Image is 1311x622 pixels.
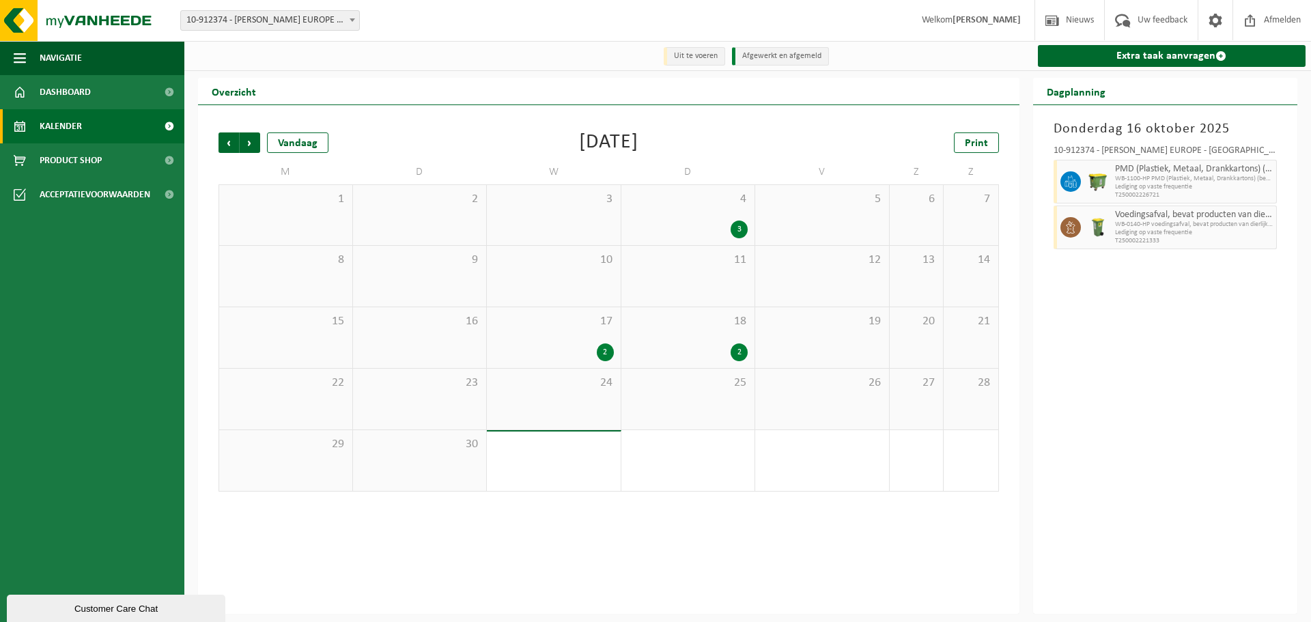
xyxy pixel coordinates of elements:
[360,437,480,452] span: 30
[1115,221,1273,229] span: WB-0140-HP voedingsafval, bevat producten van dierlijke oors
[1115,175,1273,183] span: WB-1100-HP PMD (Plastiek, Metaal, Drankkartons) (bedrijven)
[494,376,614,391] span: 24
[762,376,882,391] span: 26
[731,343,748,361] div: 2
[755,160,890,184] td: V
[628,376,748,391] span: 25
[180,10,360,31] span: 10-912374 - FIKE EUROPE - HERENTALS
[1115,237,1273,245] span: T250002221333
[494,192,614,207] span: 3
[732,47,829,66] li: Afgewerkt en afgemeld
[897,192,937,207] span: 6
[628,314,748,329] span: 18
[762,314,882,329] span: 19
[950,253,991,268] span: 14
[950,314,991,329] span: 21
[40,75,91,109] span: Dashboard
[944,160,998,184] td: Z
[897,376,937,391] span: 27
[897,253,937,268] span: 13
[240,132,260,153] span: Volgende
[1038,45,1306,67] a: Extra taak aanvragen
[1054,119,1278,139] h3: Donderdag 16 oktober 2025
[360,314,480,329] span: 16
[953,15,1021,25] strong: [PERSON_NAME]
[731,221,748,238] div: 3
[762,253,882,268] span: 12
[181,11,359,30] span: 10-912374 - FIKE EUROPE - HERENTALS
[40,178,150,212] span: Acceptatievoorwaarden
[950,376,991,391] span: 28
[226,376,346,391] span: 22
[954,132,999,153] a: Print
[218,132,239,153] span: Vorige
[890,160,944,184] td: Z
[628,192,748,207] span: 4
[7,592,228,622] iframe: chat widget
[267,132,328,153] div: Vandaag
[597,343,614,361] div: 2
[950,192,991,207] span: 7
[1115,183,1273,191] span: Lediging op vaste frequentie
[360,253,480,268] span: 9
[1088,217,1108,238] img: WB-0140-HPE-GN-50
[1115,210,1273,221] span: Voedingsafval, bevat producten van dierlijke oorsprong, onverpakt, categorie 3
[762,192,882,207] span: 5
[664,47,725,66] li: Uit te voeren
[621,160,756,184] td: D
[360,192,480,207] span: 2
[226,437,346,452] span: 29
[579,132,638,153] div: [DATE]
[40,143,102,178] span: Product Shop
[1088,171,1108,192] img: WB-1100-HPE-GN-50
[628,253,748,268] span: 11
[360,376,480,391] span: 23
[494,253,614,268] span: 10
[40,109,82,143] span: Kalender
[1115,191,1273,199] span: T250002226721
[226,314,346,329] span: 15
[487,160,621,184] td: W
[1115,229,1273,237] span: Lediging op vaste frequentie
[353,160,488,184] td: D
[1054,146,1278,160] div: 10-912374 - [PERSON_NAME] EUROPE - [GEOGRAPHIC_DATA]
[40,41,82,75] span: Navigatie
[198,78,270,104] h2: Overzicht
[1033,78,1119,104] h2: Dagplanning
[226,192,346,207] span: 1
[897,314,937,329] span: 20
[494,314,614,329] span: 17
[218,160,353,184] td: M
[1115,164,1273,175] span: PMD (Plastiek, Metaal, Drankkartons) (bedrijven)
[965,138,988,149] span: Print
[226,253,346,268] span: 8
